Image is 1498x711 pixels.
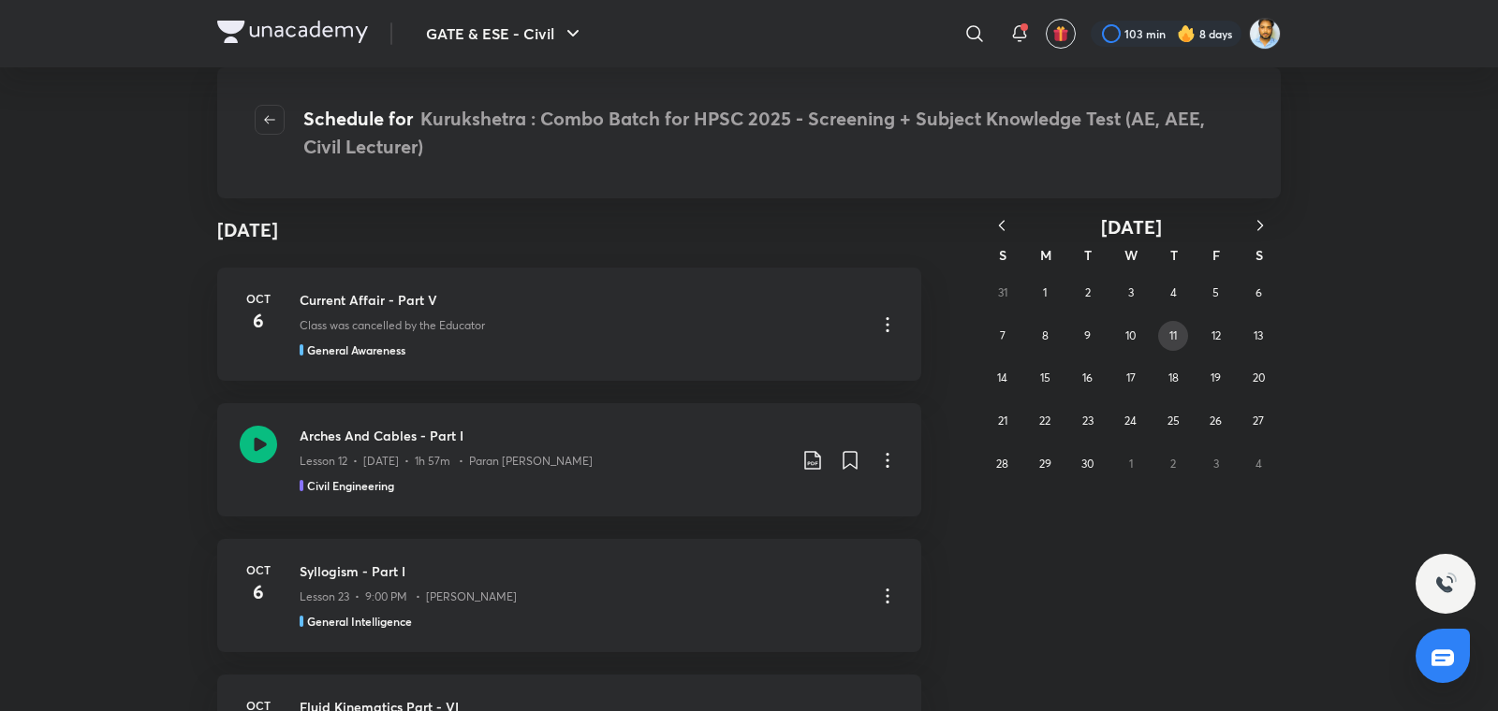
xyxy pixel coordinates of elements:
[1170,285,1177,299] abbr: September 4, 2025
[1073,449,1103,479] button: September 30, 2025
[1082,414,1094,428] abbr: September 23, 2025
[1243,406,1273,436] button: September 27, 2025
[1243,321,1273,351] button: September 13, 2025
[1082,370,1093,385] abbr: September 16, 2025
[997,370,1007,385] abbr: September 14, 2025
[300,290,861,310] h3: Current Affair - Part V
[1039,414,1050,428] abbr: September 22, 2025
[307,477,394,494] h5: Civil Engineering
[240,561,277,578] h6: Oct
[1052,25,1069,42] img: avatar
[1040,370,1050,385] abbr: September 15, 2025
[1170,246,1178,264] abbr: Thursday
[1084,246,1092,264] abbr: Tuesday
[1254,328,1263,342] abbr: September 13, 2025
[1253,370,1265,385] abbr: September 20, 2025
[1249,18,1281,50] img: Kunal Pradeep
[988,406,1018,436] button: September 21, 2025
[1073,406,1103,436] button: September 23, 2025
[1243,363,1273,393] button: September 20, 2025
[1158,406,1188,436] button: September 25, 2025
[217,539,921,652] a: Oct6Syllogism - Part ILesson 23 • 9:00 PM • [PERSON_NAME]General Intelligence
[415,15,595,52] button: GATE & ESE - Civil
[1253,414,1264,428] abbr: September 27, 2025
[1169,328,1177,342] abbr: September 11, 2025
[1116,321,1146,351] button: September 10, 2025
[1210,414,1222,428] abbr: September 26, 2025
[1040,246,1051,264] abbr: Monday
[1030,449,1060,479] button: September 29, 2025
[240,578,277,606] h4: 6
[1177,24,1196,43] img: streak
[1081,457,1094,471] abbr: September 30, 2025
[1039,457,1051,471] abbr: September 29, 2025
[300,588,517,605] p: Lesson 23 • 9:00 PM • [PERSON_NAME]
[240,290,277,307] h6: Oct
[1116,406,1146,436] button: September 24, 2025
[1434,573,1457,595] img: ttu
[1046,19,1076,49] button: avatar
[988,321,1018,351] button: September 7, 2025
[996,457,1008,471] abbr: September 28, 2025
[1073,321,1103,351] button: September 9, 2025
[1256,246,1263,264] abbr: Saturday
[1201,321,1231,351] button: September 12, 2025
[1073,363,1103,393] button: September 16, 2025
[1030,278,1060,308] button: September 1, 2025
[1128,285,1134,299] abbr: September 3, 2025
[1084,328,1091,342] abbr: September 9, 2025
[1158,278,1188,308] button: September 4, 2025
[240,307,277,335] h4: 6
[1211,370,1221,385] abbr: September 19, 2025
[300,426,786,445] h3: Arches And Cables - Part I
[1212,328,1221,342] abbr: September 12, 2025
[1158,363,1188,393] button: September 18, 2025
[1212,246,1220,264] abbr: Friday
[1201,406,1231,436] button: September 26, 2025
[998,414,1007,428] abbr: September 21, 2025
[300,317,485,334] p: Class was cancelled by the Educator
[1073,278,1103,308] button: September 2, 2025
[303,106,1205,159] span: Kurukshetra : Combo Batch for HPSC 2025 - Screening + Subject Knowledge Test (AE, AEE, Civil Lect...
[1256,285,1262,299] abbr: September 6, 2025
[1243,278,1273,308] button: September 6, 2025
[1201,278,1231,308] button: September 5, 2025
[1168,414,1180,428] abbr: September 25, 2025
[999,246,1006,264] abbr: Sunday
[300,561,861,581] h3: Syllogism - Part I
[217,268,921,381] a: Oct6Current Affair - Part VClass was cancelled by the EducatorGeneral Awareness
[217,216,278,244] h4: [DATE]
[217,403,921,516] a: Arches And Cables - Part ILesson 12 • [DATE] • 1h 57m • Paran [PERSON_NAME]Civil Engineering
[217,21,368,43] img: Company Logo
[1126,370,1136,385] abbr: September 17, 2025
[1212,285,1219,299] abbr: September 5, 2025
[1043,285,1047,299] abbr: September 1, 2025
[1030,363,1060,393] button: September 15, 2025
[1022,215,1240,239] button: [DATE]
[1030,406,1060,436] button: September 22, 2025
[217,21,368,48] a: Company Logo
[300,453,593,470] p: Lesson 12 • [DATE] • 1h 57m • Paran [PERSON_NAME]
[1125,328,1136,342] abbr: September 10, 2025
[1116,363,1146,393] button: September 17, 2025
[1101,214,1162,239] span: [DATE]
[988,449,1018,479] button: September 28, 2025
[1000,328,1006,342] abbr: September 7, 2025
[988,363,1018,393] button: September 14, 2025
[1030,321,1060,351] button: September 8, 2025
[307,341,405,358] h5: General Awareness
[307,613,412,630] h5: General Intelligence
[1124,246,1138,264] abbr: Wednesday
[1085,285,1091,299] abbr: September 2, 2025
[1201,363,1231,393] button: September 19, 2025
[303,105,1243,161] h4: Schedule for
[1116,278,1146,308] button: September 3, 2025
[1042,328,1049,342] abbr: September 8, 2025
[1158,321,1188,351] button: September 11, 2025
[1168,370,1179,385] abbr: September 18, 2025
[1124,414,1137,428] abbr: September 24, 2025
